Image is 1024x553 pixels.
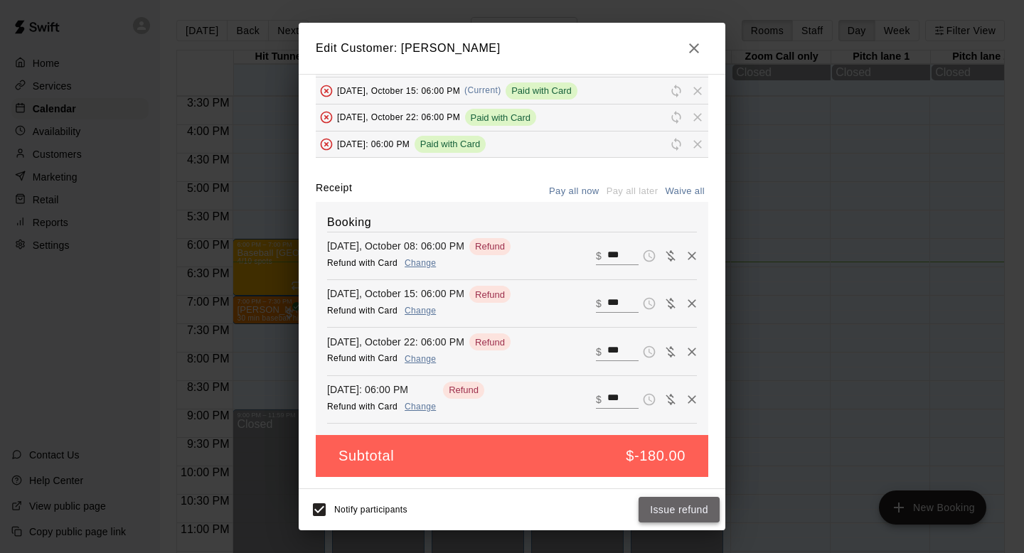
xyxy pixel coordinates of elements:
[596,249,602,263] p: $
[666,85,687,95] span: Reschedule
[398,397,443,417] button: Change
[464,85,501,95] span: (Current)
[596,392,602,407] p: $
[626,446,686,466] h5: $-180.00
[666,112,687,122] span: Reschedule
[639,345,660,357] span: Pay later
[666,138,687,149] span: Reschedule
[506,85,577,96] span: Paid with Card
[687,138,708,149] span: Remove
[327,213,697,232] h6: Booking
[639,392,660,404] span: Pay later
[299,23,725,74] h2: Edit Customer: [PERSON_NAME]
[465,112,537,123] span: Paid with Card
[316,85,337,95] span: To be removed
[398,301,443,321] button: Change
[469,337,511,348] span: Refund
[415,139,486,149] span: Paid with Card
[327,286,464,301] p: [DATE], October 15: 06:00 PM
[545,181,603,203] button: Pay all now
[681,389,703,410] button: Remove
[660,392,681,404] span: Waive payment
[316,104,708,131] button: To be removed[DATE], October 22: 06:00 PMPaid with CardRescheduleRemove
[337,139,410,149] span: [DATE]: 06:00 PM
[639,497,720,523] button: Issue refund
[681,341,703,363] button: Remove
[327,353,398,363] span: Refund with Card
[443,385,484,395] span: Refund
[681,245,703,267] button: Remove
[327,258,398,268] span: Refund with Card
[337,112,460,122] span: [DATE], October 22: 06:00 PM
[316,77,708,104] button: To be removed[DATE], October 15: 06:00 PM(Current)Paid with CardRescheduleRemove
[687,85,708,95] span: Remove
[327,239,464,253] p: [DATE], October 08: 06:00 PM
[639,296,660,308] span: Pay later
[398,349,443,370] button: Change
[469,289,511,300] span: Refund
[316,181,352,203] label: Receipt
[316,112,337,122] span: To be removed
[687,112,708,122] span: Remove
[334,505,407,515] span: Notify participants
[327,335,464,349] p: [DATE], October 22: 06:00 PM
[338,446,394,466] h5: Subtotal
[660,296,681,308] span: Waive payment
[660,249,681,261] span: Waive payment
[596,296,602,311] p: $
[660,345,681,357] span: Waive payment
[469,241,511,252] span: Refund
[661,181,708,203] button: Waive all
[596,345,602,359] p: $
[681,293,703,314] button: Remove
[316,138,337,149] span: To be removed
[398,253,443,274] button: Change
[327,306,398,316] span: Refund with Card
[316,131,708,158] button: To be removed[DATE]: 06:00 PMPaid with CardRescheduleRemove
[327,382,438,397] p: [DATE]: 06:00 PM
[327,402,398,412] span: Refund with Card
[639,249,660,261] span: Pay later
[337,85,460,95] span: [DATE], October 15: 06:00 PM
